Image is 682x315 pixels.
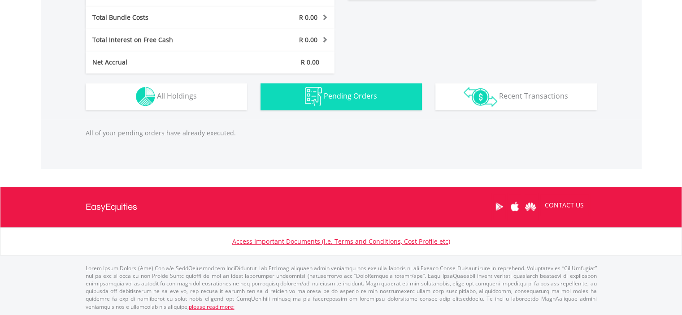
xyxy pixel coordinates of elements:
img: holdings-wht.png [136,87,155,106]
a: Apple [507,193,523,220]
span: Recent Transactions [499,91,568,101]
a: EasyEquities [86,187,137,227]
div: Net Accrual [86,58,231,67]
span: R 0.00 [299,35,317,44]
a: please read more: [189,303,235,311]
div: Total Interest on Free Cash [86,35,231,44]
div: Total Bundle Costs [86,13,231,22]
p: All of your pending orders have already executed. [86,129,597,138]
span: R 0.00 [301,58,319,66]
span: All Holdings [157,91,197,101]
a: Access Important Documents (i.e. Terms and Conditions, Cost Profile etc) [232,237,450,246]
img: pending_instructions-wht.png [305,87,322,106]
span: Pending Orders [324,91,377,101]
button: Pending Orders [261,83,422,110]
button: Recent Transactions [435,83,597,110]
span: R 0.00 [299,13,317,22]
a: Google Play [491,193,507,220]
a: Huawei [523,193,539,220]
img: transactions-zar-wht.png [464,87,497,107]
p: Lorem Ipsum Dolors (Ame) Con a/e SeddOeiusmod tem InciDiduntut Lab Etd mag aliquaen admin veniamq... [86,264,597,311]
a: CONTACT US [539,193,590,218]
button: All Holdings [86,83,247,110]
